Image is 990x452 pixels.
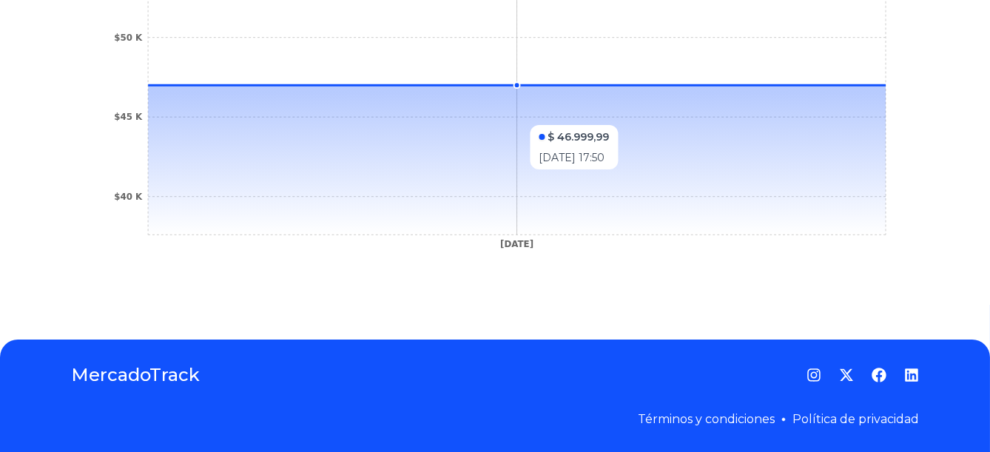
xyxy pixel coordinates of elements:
[114,33,143,43] tspan: $50 K
[904,368,919,382] a: LinkedIn
[638,412,775,426] a: Términos y condiciones
[114,112,143,122] tspan: $45 K
[500,239,533,249] tspan: [DATE]
[71,363,200,387] a: MercadoTrack
[839,368,854,382] a: Twitter
[792,412,919,426] a: Política de privacidad
[114,192,143,202] tspan: $40 K
[872,368,886,382] a: Facebook
[807,368,821,382] a: Instagram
